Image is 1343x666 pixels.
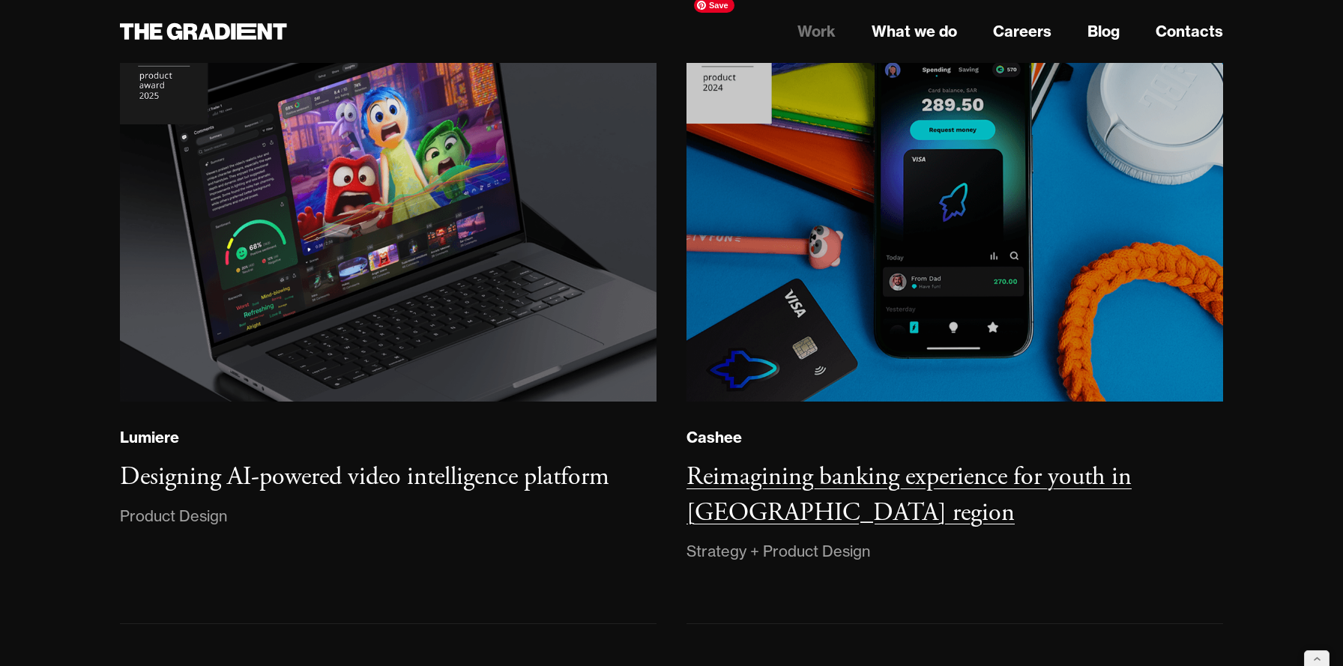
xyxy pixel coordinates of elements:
[120,428,179,447] div: Lumiere
[993,20,1051,43] a: Careers
[686,539,870,563] div: Strategy + Product Design
[1087,20,1120,43] a: Blog
[120,504,227,528] div: Product Design
[686,428,742,447] div: Cashee
[120,461,609,493] h3: Designing AI-powered video intelligence platform
[797,20,836,43] a: Work
[872,20,957,43] a: What we do
[1156,20,1223,43] a: Contacts
[686,461,1132,529] h3: Reimagining banking experience for youth in [GEOGRAPHIC_DATA] region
